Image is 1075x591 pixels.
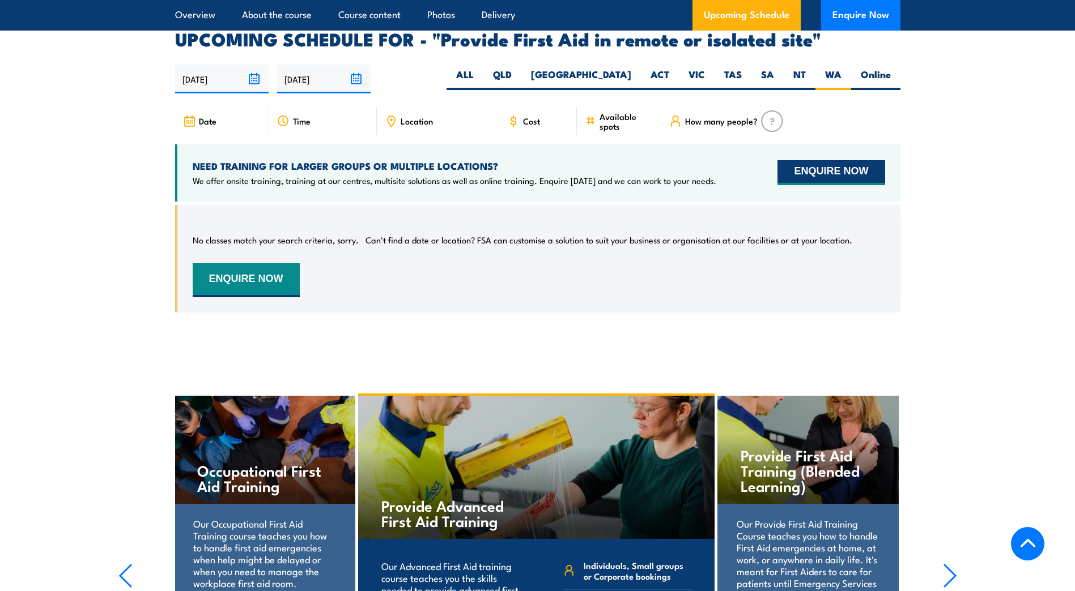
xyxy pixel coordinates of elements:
button: ENQUIRE NOW [777,160,885,185]
p: No classes match your search criteria, sorry. [193,234,359,246]
button: ENQUIRE NOW [193,263,300,297]
p: Our Occupational First Aid Training course teaches you how to handle first aid emergencies when h... [193,517,335,589]
span: Location [401,116,433,126]
label: QLD [483,68,521,90]
label: Online [851,68,900,90]
span: Available spots [600,112,653,131]
h4: Provide First Aid Training (Blended Learning) [741,447,875,493]
span: How many people? [685,116,758,126]
label: NT [784,68,815,90]
label: ACT [641,68,679,90]
label: ALL [447,68,483,90]
p: We offer onsite training, training at our centres, multisite solutions as well as online training... [193,175,716,186]
input: To date [277,65,371,93]
label: TAS [715,68,751,90]
h4: Occupational First Aid Training [197,462,332,493]
h4: Provide Advanced First Aid Training [381,498,515,528]
input: From date [175,65,269,93]
h2: UPCOMING SCHEDULE FOR - "Provide First Aid in remote or isolated site" [175,31,900,46]
span: Date [199,116,216,126]
label: WA [815,68,851,90]
span: Time [293,116,311,126]
label: SA [751,68,784,90]
span: Individuals, Small groups or Corporate bookings [584,560,691,581]
label: [GEOGRAPHIC_DATA] [521,68,641,90]
h4: NEED TRAINING FOR LARGER GROUPS OR MULTIPLE LOCATIONS? [193,160,716,172]
span: Cost [523,116,540,126]
p: Can’t find a date or location? FSA can customise a solution to suit your business or organisation... [366,234,852,246]
label: VIC [679,68,715,90]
